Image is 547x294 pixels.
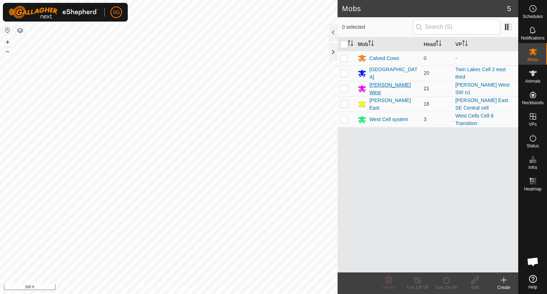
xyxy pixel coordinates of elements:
span: 21 [424,86,429,91]
button: – [3,47,12,56]
th: Mob [355,37,421,51]
p-sorticon: Activate to sort [348,41,353,47]
span: 18 [424,101,429,107]
a: [PERSON_NAME] East SE Central cell [455,97,508,111]
span: Infra [528,165,537,170]
span: SG [113,9,120,16]
span: VPs [529,122,537,127]
span: Help [528,285,537,289]
span: Mobs [528,58,538,62]
a: [PERSON_NAME] West SW n1 [455,82,510,95]
h2: Mobs [342,4,507,13]
p-sorticon: Activate to sort [436,41,442,47]
td: - [452,51,518,65]
div: Turn Off VP [403,284,432,291]
button: + [3,38,12,46]
th: Head [421,37,452,51]
input: Search (S) [413,19,500,35]
button: Map Layers [16,26,24,35]
span: 20 [424,70,429,76]
span: 5 [507,3,511,14]
div: [PERSON_NAME] West [369,81,418,96]
div: Turn On VP [432,284,461,291]
a: Help [519,272,547,292]
div: [PERSON_NAME] East [369,97,418,112]
div: Create [489,284,518,291]
a: Contact Us [176,285,197,291]
button: Reset Map [3,26,12,35]
span: Status [526,144,539,148]
span: Schedules [523,14,543,19]
div: Open chat [522,251,544,272]
span: Animals [525,79,541,83]
span: Neckbands [522,101,543,105]
span: Notifications [521,36,544,40]
a: West Cells Cell 6 Transition [455,113,493,126]
div: West Cell system [369,116,408,123]
p-sorticon: Activate to sort [368,41,374,47]
p-sorticon: Activate to sort [462,41,468,47]
img: Gallagher Logo [9,6,99,19]
div: Edit [461,284,489,291]
span: 3 [424,116,426,122]
div: [GEOGRAPHIC_DATA] [369,66,418,81]
span: 0 [424,55,426,61]
a: Privacy Policy [140,285,167,291]
th: VP [452,37,518,51]
span: Heatmap [524,187,542,191]
div: Calved Cows [369,55,399,62]
a: Twin Lakes Cell 2 east third [455,66,506,80]
span: 0 selected [342,23,413,31]
span: Delete [383,285,395,290]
